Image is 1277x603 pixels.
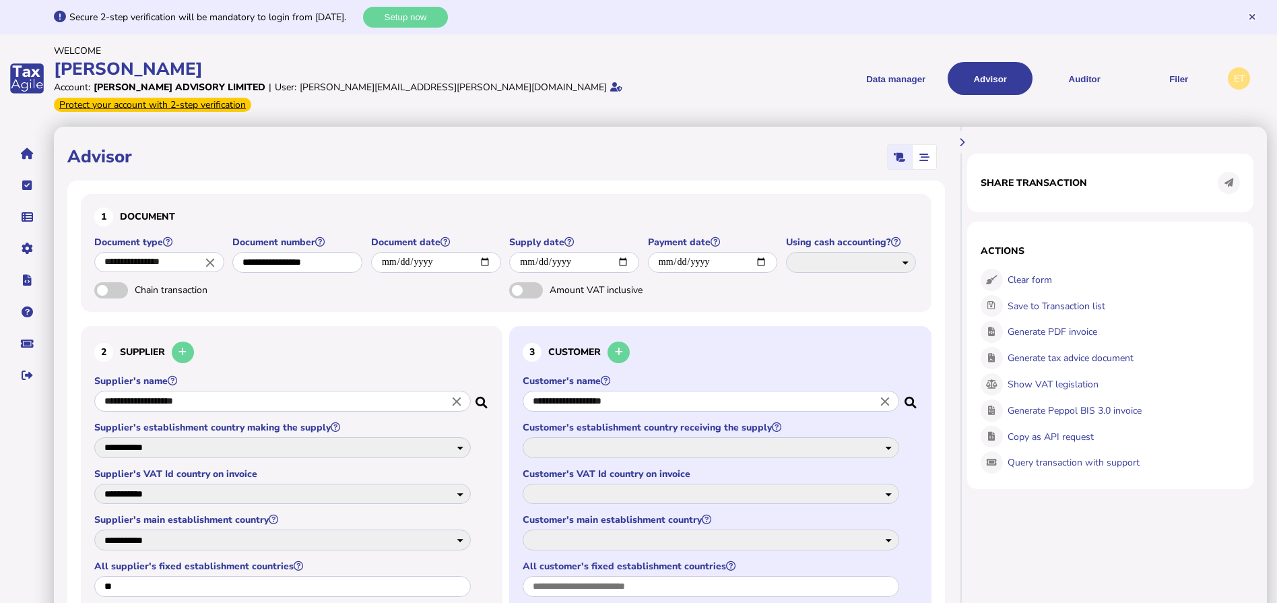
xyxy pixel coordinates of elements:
label: Customer's main establishment country [523,513,901,526]
label: Payment date [648,236,779,249]
button: Shows a dropdown of VAT Advisor options [948,62,1033,95]
button: Hide [950,131,973,153]
menu: navigate products [641,62,1222,95]
i: Search for a dummy customer [905,393,918,404]
button: Home [13,139,41,168]
div: [PERSON_NAME] [54,57,634,81]
button: Raise a support ticket [13,329,41,358]
h3: Customer [523,340,917,366]
div: User: [275,81,296,94]
div: 3 [523,343,542,362]
button: Sign out [13,361,41,389]
label: Document number [232,236,364,249]
label: Supplier's name [94,375,472,387]
button: Help pages [13,298,41,326]
label: Customer's VAT Id country on invoice [523,468,901,480]
h1: Actions [981,245,1240,257]
div: 2 [94,343,113,362]
div: 1 [94,208,113,226]
span: Amount VAT inclusive [550,284,691,296]
h1: Advisor [67,145,132,168]
i: Search for a dummy seller [476,393,489,404]
div: [PERSON_NAME] Advisory Limited [94,81,265,94]
div: Welcome [54,44,634,57]
label: All customer's fixed establishment countries [523,560,901,573]
i: Email verified [610,82,622,92]
label: All supplier's fixed establishment countries [94,560,472,573]
i: Close [203,255,218,269]
label: Supplier's VAT Id country on invoice [94,468,472,480]
button: Hide message [1247,12,1257,22]
i: Data manager [22,217,33,218]
h3: Document [94,208,918,226]
label: Document type [94,236,226,249]
span: Chain transaction [135,284,276,296]
div: From Oct 1, 2025, 2-step verification will be required to login. Set it up now... [54,98,251,112]
label: Customer's establishment country receiving the supply [523,421,901,434]
button: Add a new supplier to the database [172,342,194,364]
mat-button-toggle: Classic scrolling page view [888,145,912,169]
div: [PERSON_NAME][EMAIL_ADDRESS][PERSON_NAME][DOMAIN_NAME] [300,81,607,94]
button: Developer hub links [13,266,41,294]
label: Supplier's main establishment country [94,513,472,526]
button: Setup now [363,7,448,28]
app-field: Select a document type [94,236,226,282]
button: Data manager [13,203,41,231]
div: Secure 2-step verification will be mandatory to login from [DATE]. [69,11,360,24]
button: Share transaction [1218,172,1240,194]
button: Tasks [13,171,41,199]
h1: Share transaction [981,177,1088,189]
h3: Supplier [94,340,489,366]
button: Add a new customer to the database [608,342,630,364]
i: Close [449,394,464,409]
label: Supplier's establishment country making the supply [94,421,472,434]
button: Shows a dropdown of Data manager options [853,62,938,95]
i: Close [878,394,892,409]
mat-button-toggle: Stepper view [912,145,936,169]
button: Manage settings [13,234,41,263]
div: | [269,81,271,94]
label: Document date [371,236,502,249]
button: Filer [1136,62,1221,95]
button: Auditor [1042,62,1127,95]
label: Using cash accounting? [786,236,917,249]
label: Supply date [509,236,641,249]
div: Account: [54,81,90,94]
div: Profile settings [1228,67,1250,90]
label: Customer's name [523,375,901,387]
